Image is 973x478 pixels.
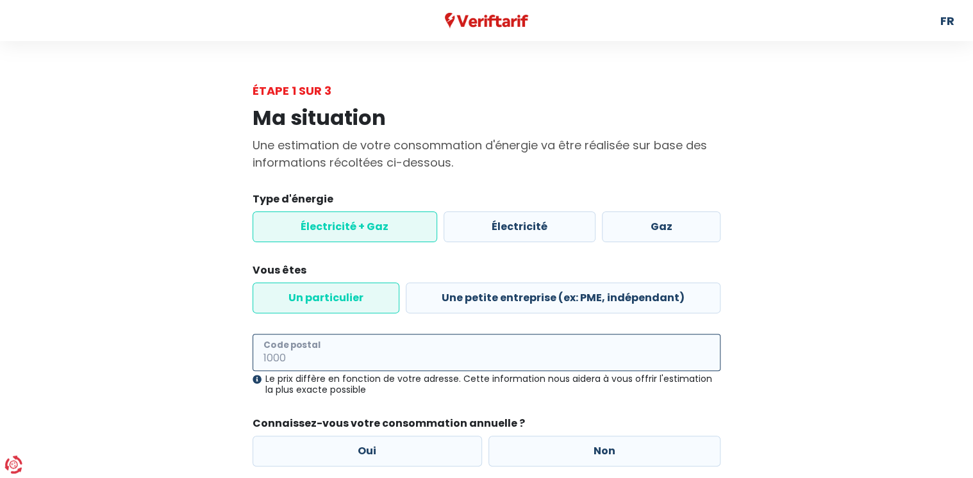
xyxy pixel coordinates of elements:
img: Veriftarif logo [445,13,529,29]
h1: Ma situation [253,106,720,130]
legend: Type d'énergie [253,192,720,211]
label: Un particulier [253,283,399,313]
div: Le prix diffère en fonction de votre adresse. Cette information nous aidera à vous offrir l'estim... [253,374,720,395]
p: Une estimation de votre consommation d'énergie va être réalisée sur base des informations récolté... [253,136,720,171]
div: Étape 1 sur 3 [253,82,720,99]
legend: Vous êtes [253,263,720,283]
label: Non [488,436,721,466]
input: 1000 [253,334,720,371]
label: Une petite entreprise (ex: PME, indépendant) [406,283,720,313]
label: Oui [253,436,482,466]
label: Électricité + Gaz [253,211,437,242]
legend: Connaissez-vous votre consommation annuelle ? [253,416,720,436]
label: Gaz [602,211,720,242]
label: Électricité [444,211,596,242]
